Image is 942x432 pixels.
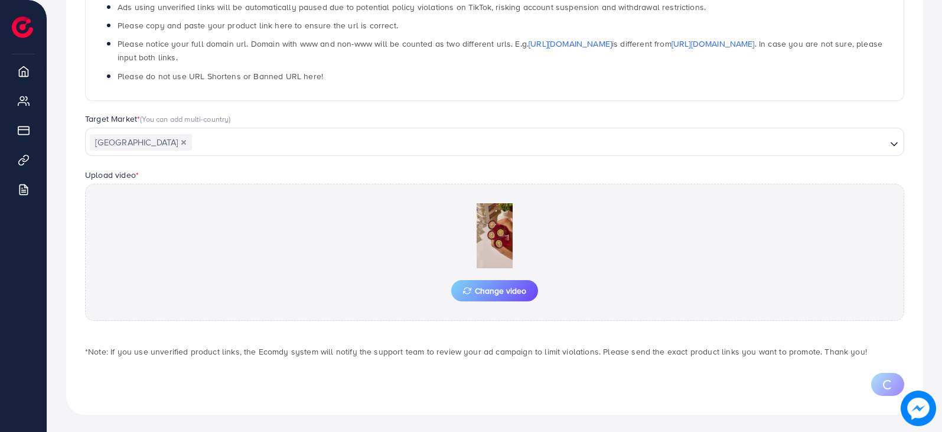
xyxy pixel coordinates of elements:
label: Target Market [85,113,231,125]
img: Preview Image [436,203,554,268]
label: Upload video [85,169,139,181]
span: Please copy and paste your product link here to ensure the url is correct. [118,20,398,31]
span: (You can add multi-country) [140,113,230,124]
span: Change video [463,287,526,295]
button: Change video [451,280,538,301]
span: Please do not use URL Shortens or Banned URL here! [118,70,323,82]
p: *Note: If you use unverified product links, the Ecomdy system will notify the support team to rev... [85,345,904,359]
button: Deselect Pakistan [181,139,187,145]
img: image [901,391,936,426]
span: [GEOGRAPHIC_DATA] [90,134,192,151]
span: Please notice your full domain url. Domain with www and non-www will be counted as two different ... [118,38,882,63]
span: Ads using unverified links will be automatically paused due to potential policy violations on Tik... [118,1,706,13]
div: Search for option [85,128,904,156]
input: Search for option [193,134,885,152]
img: logo [12,17,33,38]
a: [URL][DOMAIN_NAME] [672,38,755,50]
a: [URL][DOMAIN_NAME] [529,38,612,50]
